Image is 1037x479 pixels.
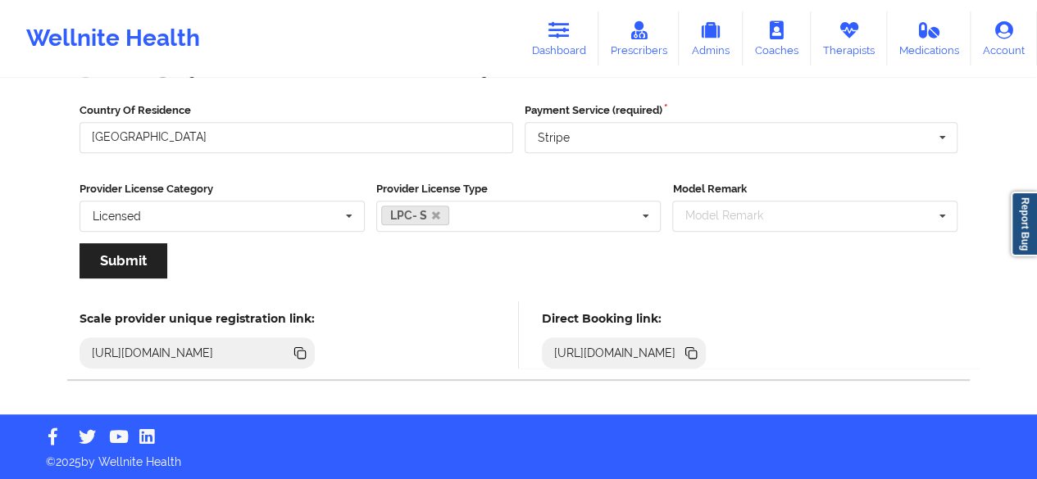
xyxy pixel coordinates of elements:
div: Model Remark [680,206,786,225]
a: Admins [679,11,743,66]
a: LPC- S [381,206,450,225]
label: Payment Service (required) [525,102,958,119]
a: Coaches [743,11,811,66]
a: Therapists [811,11,887,66]
p: © 2025 by Wellnite Health [34,442,1003,470]
label: Model Remark [672,181,957,197]
a: Account [971,11,1037,66]
label: Provider License Type [376,181,662,197]
h5: Direct Booking link: [542,311,707,326]
div: [URL][DOMAIN_NAME] [85,345,221,361]
a: Medications [887,11,971,66]
button: Submit [80,243,167,278]
label: Country Of Residence [80,102,513,119]
a: Prescribers [598,11,680,66]
label: Provider License Category [80,181,365,197]
a: Report Bug [1011,192,1037,256]
div: [URL][DOMAIN_NAME] [548,345,683,361]
a: Dashboard [520,11,598,66]
h5: Scale provider unique registration link: [80,311,315,326]
div: Stripe [538,132,570,143]
div: Licensed [93,210,141,222]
